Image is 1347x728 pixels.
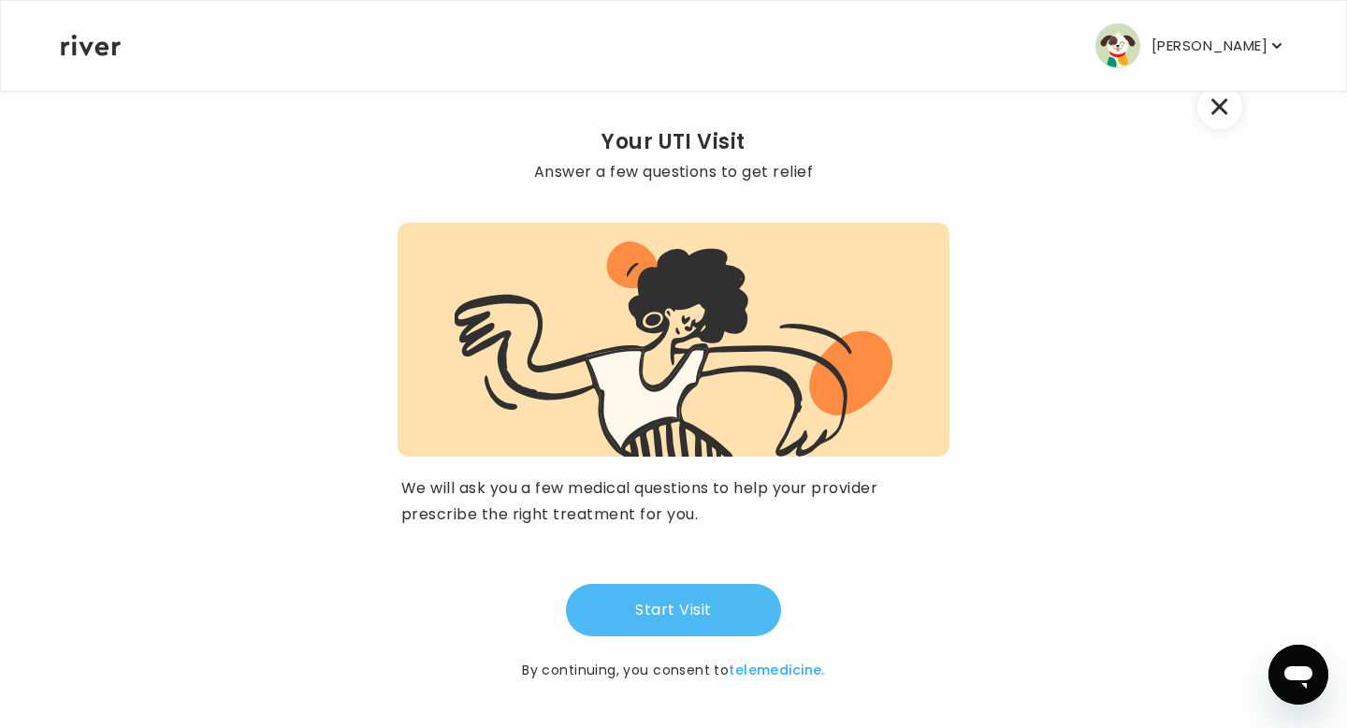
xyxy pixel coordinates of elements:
a: telemedicine. [729,661,824,679]
p: [PERSON_NAME] [1151,33,1267,59]
p: Answer a few questions to get relief [398,159,949,185]
button: Start Visit [566,584,781,636]
button: user avatar[PERSON_NAME] [1095,23,1286,68]
img: user avatar [1095,23,1140,68]
p: We will ask you a few medical questions to help your provider prescribe the right treatment for you. [401,475,946,528]
img: visit complete graphic [455,241,893,457]
h2: Your UTI Visit [398,129,949,155]
p: By continuing, you consent to [522,659,825,681]
iframe: Button to launch messaging window [1268,645,1328,705]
